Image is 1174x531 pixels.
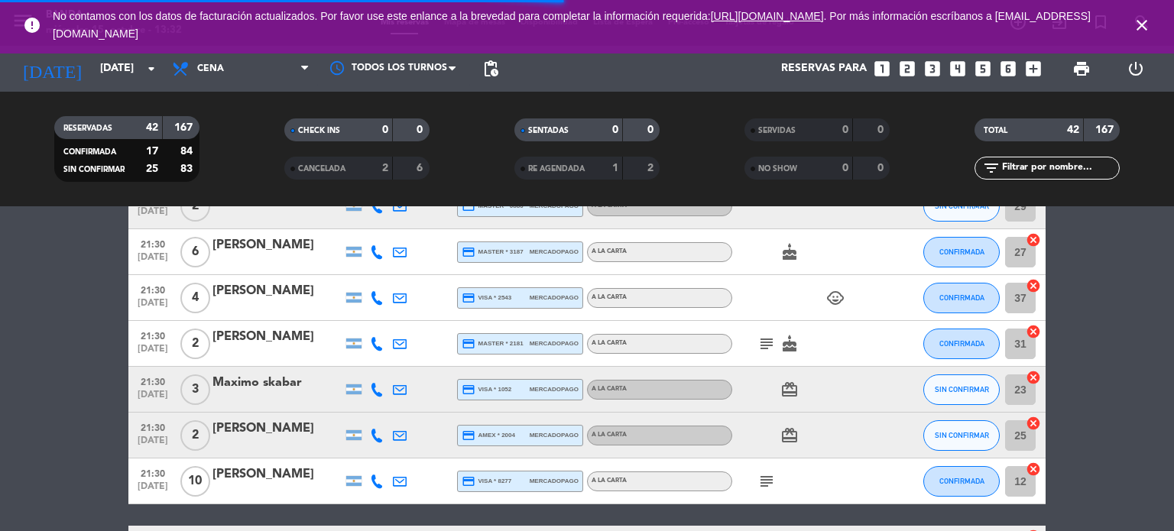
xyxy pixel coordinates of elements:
[462,383,475,397] i: credit_card
[53,10,1091,40] a: . Por más información escríbanos a [EMAIL_ADDRESS][DOMAIN_NAME]
[462,199,475,213] i: credit_card
[382,163,388,173] strong: 2
[842,125,848,135] strong: 0
[1026,461,1041,477] i: cancel
[197,63,224,74] span: Cena
[462,291,475,305] i: credit_card
[984,127,1007,134] span: TOTAL
[180,329,210,359] span: 2
[530,430,579,440] span: mercadopago
[462,474,475,488] i: credit_card
[973,59,993,79] i: looks_5
[180,237,210,267] span: 6
[142,60,161,78] i: arrow_drop_down
[11,52,92,86] i: [DATE]
[923,283,1000,313] button: CONFIRMADA
[592,202,627,209] span: A LA CARTA
[923,237,1000,267] button: CONFIRMADA
[134,464,172,481] span: 21:30
[134,372,172,390] span: 21:30
[592,432,627,438] span: A LA CARTA
[711,10,824,22] a: [URL][DOMAIN_NAME]
[1026,278,1041,293] i: cancel
[462,429,475,442] i: credit_card
[530,201,579,211] span: mercadopago
[462,337,524,351] span: master * 2181
[1133,16,1151,34] i: close
[935,202,989,210] span: SIN CONFIRMAR
[212,327,342,347] div: [PERSON_NAME]
[212,235,342,255] div: [PERSON_NAME]
[877,125,887,135] strong: 0
[923,191,1000,222] button: SIN CONFIRMAR
[298,127,340,134] span: CHECK INS
[1108,46,1163,92] div: LOG OUT
[146,146,158,157] strong: 17
[63,148,116,156] span: CONFIRMADA
[462,383,511,397] span: visa * 1052
[982,159,1000,177] i: filter_list
[462,291,511,305] span: visa * 2543
[939,293,984,302] span: CONFIRMADA
[53,10,1091,40] span: No contamos con los datos de facturación actualizados. Por favor use este enlance a la brevedad p...
[174,122,196,133] strong: 167
[592,386,627,392] span: A LA CARTA
[842,163,848,173] strong: 0
[1127,60,1145,78] i: power_settings_new
[939,477,984,485] span: CONFIRMADA
[298,165,345,173] span: CANCELADA
[647,163,657,173] strong: 2
[180,283,210,313] span: 4
[63,166,125,173] span: SIN CONFIRMAR
[1026,324,1041,339] i: cancel
[462,245,475,259] i: credit_card
[647,125,657,135] strong: 0
[1026,232,1041,248] i: cancel
[1026,370,1041,385] i: cancel
[212,281,342,301] div: [PERSON_NAME]
[462,245,524,259] span: master * 3187
[212,419,342,439] div: [PERSON_NAME]
[939,339,984,348] span: CONFIRMADA
[780,426,799,445] i: card_giftcard
[1095,125,1117,135] strong: 167
[872,59,892,79] i: looks_one
[757,335,776,353] i: subject
[923,374,1000,405] button: SIN CONFIRMAR
[780,243,799,261] i: cake
[134,435,172,453] span: [DATE]
[462,474,511,488] span: visa * 8277
[530,293,579,303] span: mercadopago
[757,472,776,491] i: subject
[923,329,1000,359] button: CONFIRMADA
[780,335,799,353] i: cake
[146,164,158,174] strong: 25
[134,481,172,499] span: [DATE]
[134,235,172,252] span: 21:30
[146,122,158,133] strong: 42
[592,478,627,484] span: A LA CARTA
[612,163,618,173] strong: 1
[180,466,210,497] span: 10
[134,344,172,361] span: [DATE]
[462,337,475,351] i: credit_card
[134,206,172,224] span: [DATE]
[1023,59,1043,79] i: add_box
[1000,160,1119,176] input: Filtrar por nombre...
[1026,416,1041,431] i: cancel
[530,384,579,394] span: mercadopago
[592,340,627,346] span: A LA CARTA
[134,390,172,407] span: [DATE]
[417,125,426,135] strong: 0
[1072,60,1091,78] span: print
[758,165,797,173] span: NO SHOW
[180,164,196,174] strong: 83
[528,127,569,134] span: SENTADAS
[180,146,196,157] strong: 84
[530,247,579,257] span: mercadopago
[923,420,1000,451] button: SIN CONFIRMAR
[134,298,172,316] span: [DATE]
[134,280,172,298] span: 21:30
[592,248,627,254] span: A LA CARTA
[1067,125,1079,135] strong: 42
